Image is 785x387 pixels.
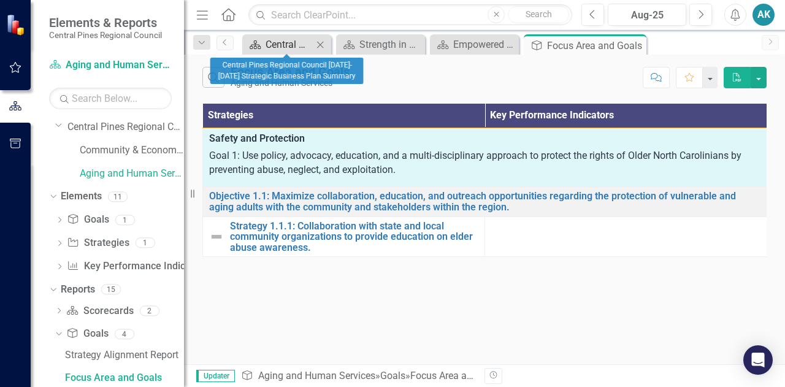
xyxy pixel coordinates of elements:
[612,8,682,23] div: Aug-25
[508,6,569,23] button: Search
[6,14,28,36] img: ClearPoint Strategy
[339,37,422,52] a: Strength in Numbers
[80,167,184,181] a: Aging and Human Services
[66,327,108,341] a: Goals
[410,370,505,381] div: Focus Area and Goals
[67,213,109,227] a: Goals
[61,283,95,297] a: Reports
[67,259,207,274] a: Key Performance Indicators
[61,190,102,204] a: Elements
[136,238,155,248] div: 1
[547,38,643,53] div: Focus Area and Goals
[743,345,773,375] div: Open Intercom Messenger
[115,215,135,225] div: 1
[209,229,224,244] img: Not Defined
[140,305,159,316] div: 2
[67,120,184,134] a: Central Pines Regional Council Strategic Plan
[258,370,375,381] a: Aging and Human Services
[526,9,552,19] span: Search
[65,350,184,361] div: Strategy Alignment Report
[241,369,475,383] div: » »
[230,221,478,253] a: Strategy 1.1.1: Collaboration with state and local community organizations to provide education o...
[209,149,760,177] p: Goal 1: Use policy, advocacy, education, and a multi-disciplinary approach to protect the rights ...
[209,132,760,146] span: Safety and Protection
[266,37,313,52] div: Central Pines Regional Council [DATE]-[DATE] Strategic Business Plan Summary
[453,37,516,52] div: Empowered Aging Action Plan
[380,370,405,381] a: Goals
[115,329,134,339] div: 4
[49,15,162,30] span: Elements & Reports
[101,284,121,294] div: 15
[108,191,128,202] div: 11
[203,187,767,216] td: Double-Click to Edit Right Click for Context Menu
[67,236,129,250] a: Strategies
[608,4,686,26] button: Aug-25
[66,304,133,318] a: Scorecards
[49,30,162,40] small: Central Pines Regional Council
[203,216,485,257] td: Double-Click to Edit Right Click for Context Menu
[49,58,172,72] a: Aging and Human Services
[62,345,184,365] a: Strategy Alignment Report
[359,37,422,52] div: Strength in Numbers
[209,191,760,212] a: Objective 1.1: Maximize collaboration, education, and outreach opportunities regarding the protec...
[245,37,313,52] a: Central Pines Regional Council [DATE]-[DATE] Strategic Business Plan Summary
[65,372,184,383] div: Focus Area and Goals
[248,4,572,26] input: Search ClearPoint...
[196,370,235,382] span: Updater
[433,37,516,52] a: Empowered Aging Action Plan
[752,4,775,26] button: AK
[49,88,172,109] input: Search Below...
[210,58,364,84] div: Central Pines Regional Council [DATE]-[DATE] Strategic Business Plan Summary
[80,144,184,158] a: Community & Economic Development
